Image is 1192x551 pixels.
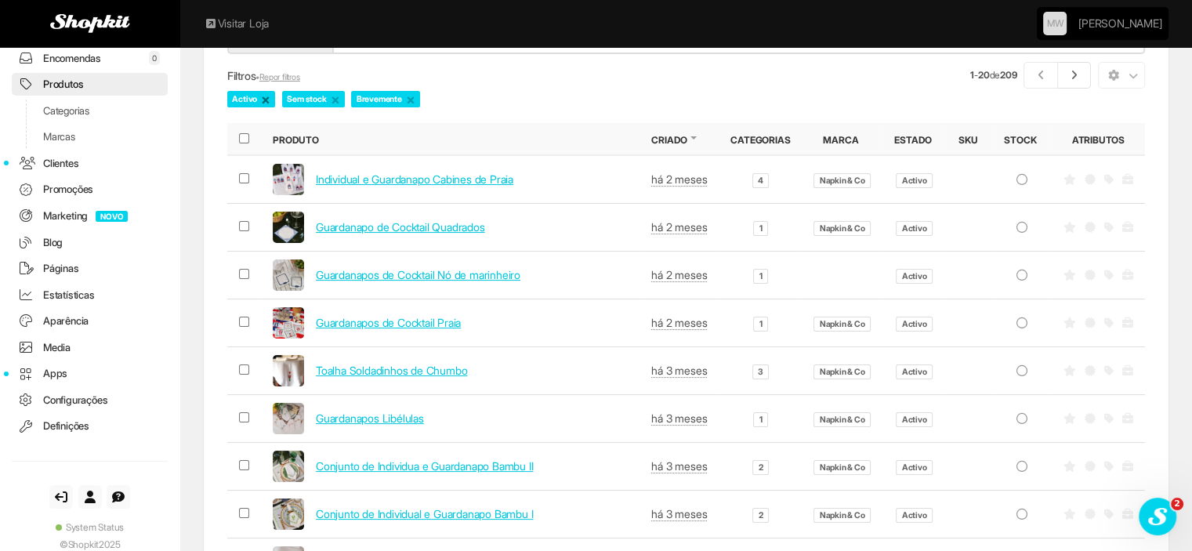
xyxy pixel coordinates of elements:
[66,521,124,533] span: System Status
[896,412,932,427] span: Activo
[316,507,533,520] a: Conjunto de Individual e Guardanapo Bambu I
[1058,62,1092,89] a: Próximo
[651,220,707,234] abbr: 14 jul 2025 às 15:42
[1063,270,1076,281] i: Destaque
[12,152,168,175] a: Clientes
[255,72,299,82] small: •
[1171,498,1183,510] span: 2
[1122,461,1133,472] i: Revenda / B2B
[1063,174,1076,185] i: Destaque
[1015,317,1029,328] i: Stock inactivo
[813,317,870,332] span: Napkin & Co
[752,508,768,523] span: 2
[1122,509,1133,520] i: Revenda / B2B
[1122,270,1133,281] i: Revenda / B2B
[958,133,980,147] button: SKU
[651,459,707,473] abbr: 22 jun 2025 às 15:46
[1015,270,1029,281] i: Stock inactivo
[896,317,932,332] span: Activo
[96,211,128,222] span: NOVO
[1104,365,1114,376] i: Promoção
[259,72,300,82] a: Repor filtros
[1063,509,1076,520] i: Destaque
[823,133,862,147] button: Marca
[753,221,767,236] span: 1
[1015,174,1029,185] i: Stock inactivo
[1004,133,1040,147] button: Stock
[12,284,168,306] a: Estatísticas
[273,212,304,243] img: d81ae73-154150-img_4534-002.JPG
[894,133,935,147] button: Estado
[273,451,304,482] img: 65ae69b-154632-img_4009-001.JPG
[753,412,767,427] span: 1
[12,520,168,534] a: System Status
[1104,461,1114,472] i: Promoção
[12,415,168,437] a: Definições
[970,68,1016,82] small: - de
[896,173,932,188] span: Activo
[12,310,168,332] a: Aparência
[49,485,73,509] a: Sair
[813,221,870,236] span: Napkin & Co
[1043,12,1067,35] a: MW
[316,364,467,377] a: Toalha Soldadinhos de Chumbo
[1104,317,1114,328] i: Promoção
[813,364,870,379] span: Napkin & Co
[1085,365,1096,376] i: Novidade
[12,205,168,227] a: MarketingNOVO
[896,508,932,523] span: Activo
[316,220,485,234] a: Guardanapo de Cocktail Quadrados
[316,459,533,473] a: Conjunto de Individua e Guardanapo Bambu II
[12,125,168,148] a: Marcas
[752,364,769,379] span: 3
[896,221,932,236] span: Activo
[1015,222,1029,233] i: Stock inactivo
[752,173,769,188] span: 4
[12,389,168,411] a: Configurações
[107,485,130,509] a: Suporte
[1063,317,1076,328] i: Destaque
[78,485,102,509] a: Conta
[1139,498,1176,535] iframe: Intercom live chat
[273,133,322,147] button: Produto
[273,307,304,339] img: 5ba817a-153449-img_4124-002.JPG
[273,164,304,195] img: 5cacb47-154934-img_4379-001.JPG
[1122,174,1133,185] i: Revenda / B2B
[12,100,168,122] a: Categorias
[813,412,870,427] span: Napkin & Co
[978,69,990,81] strong: 20
[1122,222,1133,233] i: Revenda / B2B
[970,69,974,81] strong: 1
[813,460,870,475] span: Napkin & Co
[651,364,707,378] abbr: 22 jun 2025 às 16:00
[316,411,424,425] a: Guardanapos Libélulas
[316,268,520,281] a: Guardanapos de Cocktail Nó de marinheiro
[316,316,461,329] a: Guardanapos de Cocktail Praia
[1104,222,1114,233] i: Promoção
[12,257,168,280] a: Páginas
[1063,413,1076,424] i: Destaque
[60,538,121,550] span: © 2025
[12,178,168,201] a: Promoções
[331,92,340,107] a: ×
[351,91,419,107] span: Brevemente
[719,123,802,155] th: Categorias
[1085,270,1096,281] i: Novidade
[1085,509,1096,520] i: Novidade
[1104,270,1114,281] i: Promoção
[1063,365,1076,376] i: Destaque
[273,403,304,434] img: fadb4be-154714-img_3811-002.JPG
[282,91,345,107] span: Sem stock
[1063,222,1076,233] i: Destaque
[1085,174,1096,185] i: Novidade
[227,70,753,82] h5: Filtros
[227,91,275,107] span: Activo
[12,73,168,96] a: Produtos
[651,133,690,147] button: Criado
[1015,461,1029,472] i: Stock inactivo
[896,364,932,379] span: Activo
[12,231,168,254] a: Blog
[753,269,767,284] span: 1
[1015,509,1029,520] i: Stock inactivo
[1000,69,1016,81] strong: 209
